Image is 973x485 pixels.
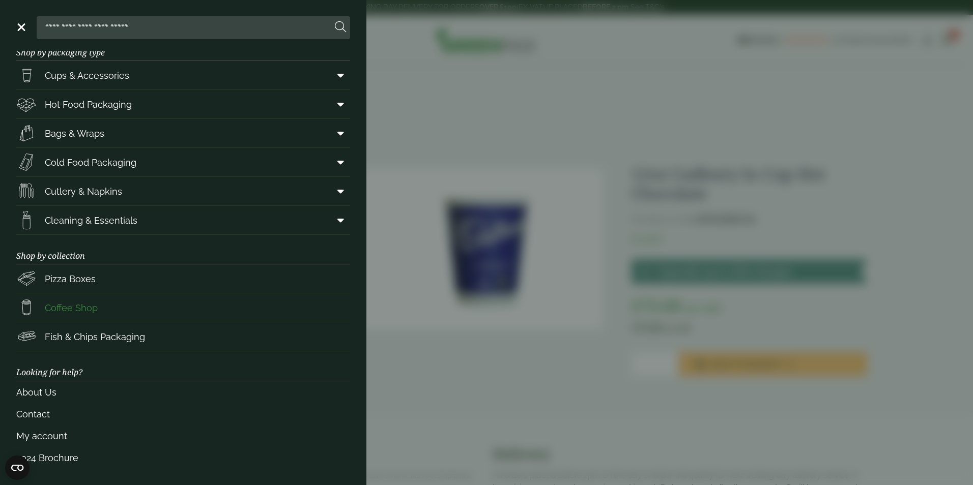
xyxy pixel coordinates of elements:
[16,181,37,201] img: Cutlery.svg
[16,123,37,143] img: Paper_carriers.svg
[16,322,350,351] a: Fish & Chips Packaging
[45,214,137,227] span: Cleaning & Essentials
[16,264,350,293] a: Pizza Boxes
[16,210,37,230] img: open-wipe.svg
[16,403,350,425] a: Contact
[16,297,37,318] img: HotDrink_paperCup.svg
[16,326,37,347] img: FishNchip_box.svg
[16,94,37,114] img: Deli_box.svg
[45,98,132,111] span: Hot Food Packaging
[16,152,37,172] img: Sandwich_box.svg
[16,447,350,469] a: 2024 Brochure
[16,61,350,89] a: Cups & Accessories
[16,65,37,85] img: PintNhalf_cup.svg
[16,148,350,176] a: Cold Food Packaging
[5,456,30,480] button: Open CMP widget
[45,127,104,140] span: Bags & Wraps
[16,119,350,147] a: Bags & Wraps
[16,177,350,205] a: Cutlery & Napkins
[45,156,136,169] span: Cold Food Packaging
[45,301,98,315] span: Coffee Shop
[16,425,350,447] a: My account
[16,206,350,234] a: Cleaning & Essentials
[16,381,350,403] a: About Us
[45,272,96,286] span: Pizza Boxes
[16,235,350,264] h3: Shop by collection
[16,293,350,322] a: Coffee Shop
[16,90,350,118] a: Hot Food Packaging
[16,268,37,289] img: Pizza_boxes.svg
[45,185,122,198] span: Cutlery & Napkins
[16,351,350,381] h3: Looking for help?
[45,330,145,344] span: Fish & Chips Packaging
[45,69,129,82] span: Cups & Accessories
